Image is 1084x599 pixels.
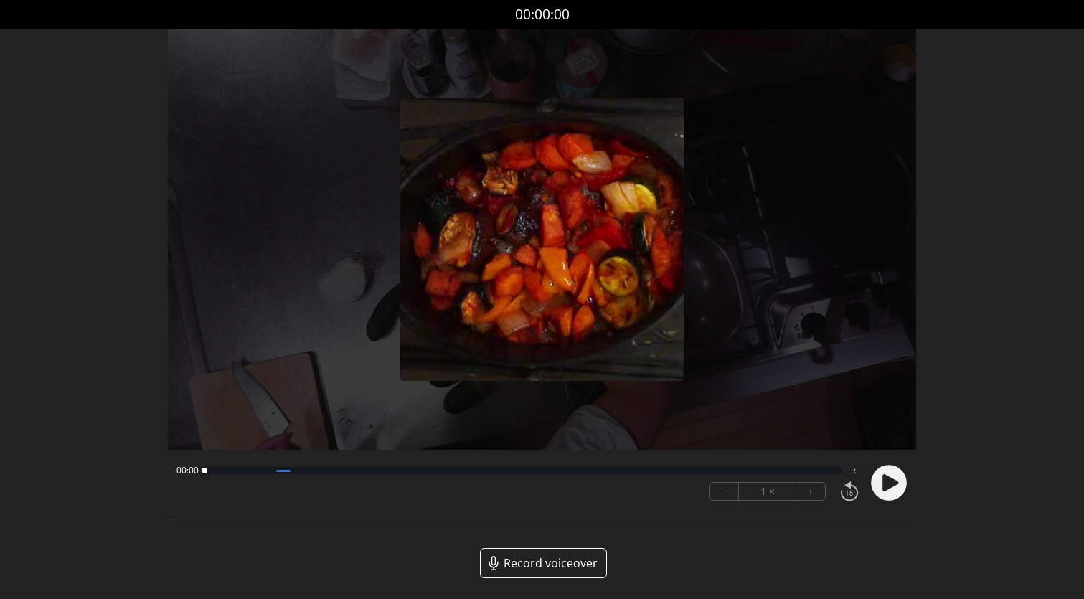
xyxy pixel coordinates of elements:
[176,465,199,476] span: 00:00
[480,548,607,578] a: Record voiceover
[796,483,825,500] button: +
[515,4,570,25] a: 00:00:00
[710,483,739,500] button: −
[400,98,684,381] img: Poster Image
[504,555,598,572] span: Record voiceover
[739,483,796,500] div: 1 ×
[848,465,862,476] span: --:--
